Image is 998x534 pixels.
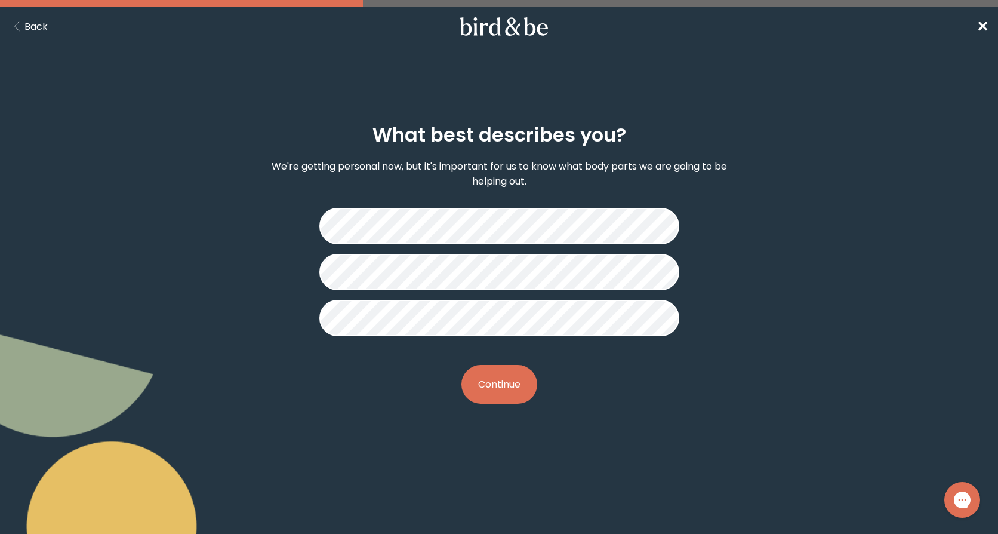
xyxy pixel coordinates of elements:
a: ✕ [977,16,988,37]
p: We're getting personal now, but it's important for us to know what body parts we are going to be ... [259,159,739,189]
button: Back Button [10,19,48,34]
span: ✕ [977,17,988,36]
button: Continue [461,365,537,404]
h2: What best describes you? [372,121,626,149]
iframe: Gorgias live chat messenger [938,478,986,522]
